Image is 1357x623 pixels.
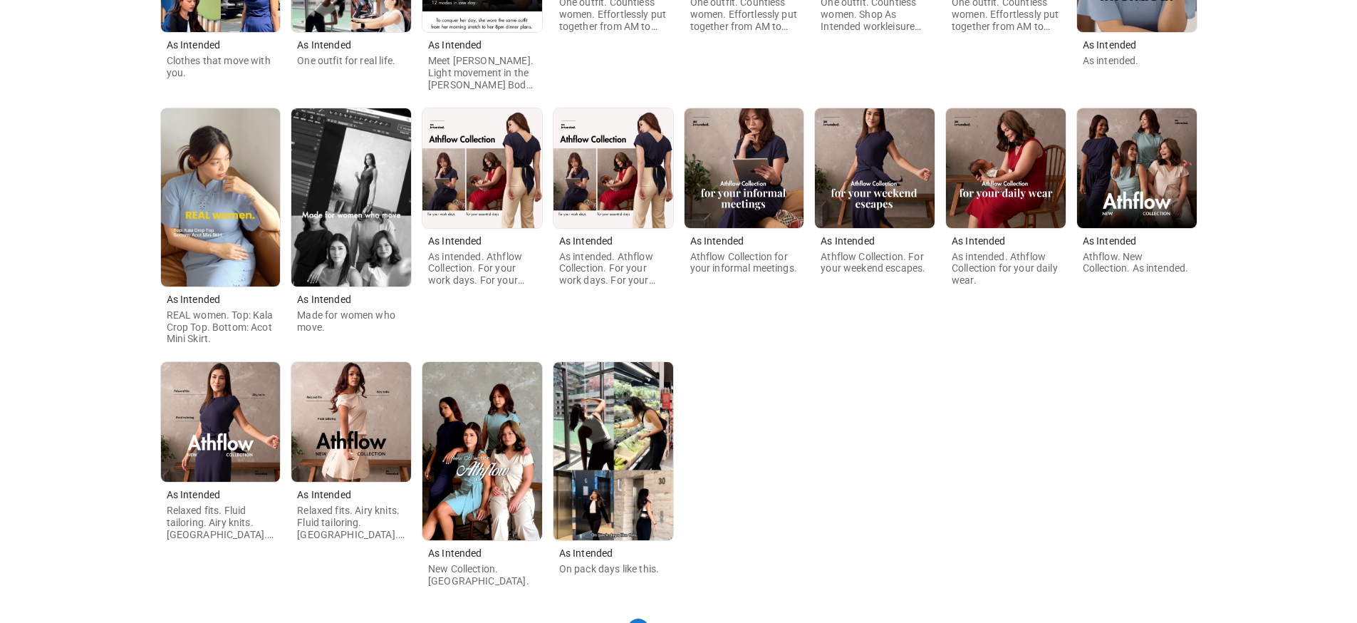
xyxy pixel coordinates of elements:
[297,55,395,66] span: One outfit for real life.
[1077,108,1197,228] img: Image
[946,108,1066,228] img: Image
[952,235,1006,247] span: As Intended
[167,489,221,500] span: As Intended
[428,39,482,51] span: As Intended
[167,39,221,51] span: As Intended
[167,505,274,564] span: Relaxed fits. Fluid tailoring. Airy knits. [GEOGRAPHIC_DATA]. New Collection. As intended.
[428,235,482,247] span: As Intended
[428,563,529,587] span: New Collection. [GEOGRAPHIC_DATA].
[1083,39,1137,51] span: As Intended
[553,108,673,228] img: Image
[690,251,797,274] span: Athflow Collection for your informal meetings.
[167,55,271,78] span: Clothes that move with you.
[821,251,925,274] span: Athflow Collection. For your weekend escapes.
[297,505,405,564] span: Relaxed fits. Airy knits. Fluid tailoring. [GEOGRAPHIC_DATA]. New Collection. As intended.
[167,294,221,305] span: As Intended
[422,108,542,228] img: Image
[690,235,744,247] span: As Intended
[297,39,351,51] span: As Intended
[952,251,1058,287] span: As intended. Athflow Collection for your daily wear.
[297,489,351,500] span: As Intended
[428,547,482,559] span: As Intended
[167,309,274,345] span: REAL women. Top: Kala Crop Top. Bottom: Acot Mini Skirt.
[291,108,411,287] img: Image
[815,108,935,228] img: Image
[161,108,281,287] img: Image
[559,563,659,575] span: On pack days like this.
[1083,251,1189,274] span: Athflow. New Collection. As intended.
[291,362,411,482] img: Image
[559,547,613,559] span: As Intended
[821,235,875,247] span: As Intended
[1083,235,1137,247] span: As Intended
[422,362,542,540] img: Image
[428,55,536,222] span: Meet [PERSON_NAME]. Light movement in the [PERSON_NAME] Body and AXEL Cigarette Pants. Quick groc...
[553,362,673,540] img: Image
[428,251,524,298] span: As intended. Athflow Collection. For your work days. For your essential days.
[297,309,395,333] span: Made for women who move.
[1083,55,1139,66] span: As intended.
[685,108,804,228] img: Image
[559,251,655,298] span: As intended. Athflow Collection. For your work days. For your essential days.
[161,362,281,482] img: Image
[559,235,613,247] span: As Intended
[297,294,351,305] span: As Intended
